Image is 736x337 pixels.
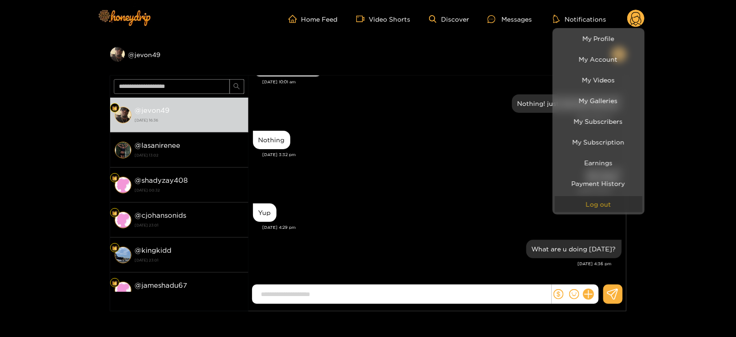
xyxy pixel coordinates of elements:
[555,51,642,67] a: My Account
[555,113,642,129] a: My Subscribers
[555,175,642,192] a: Payment History
[555,30,642,46] a: My Profile
[555,134,642,150] a: My Subscription
[555,72,642,88] a: My Videos
[555,155,642,171] a: Earnings
[555,93,642,109] a: My Galleries
[555,196,642,212] button: Log out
